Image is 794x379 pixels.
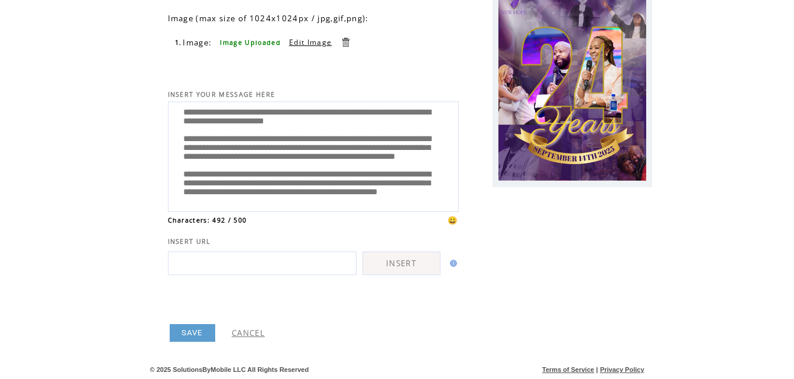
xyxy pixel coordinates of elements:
[232,328,265,338] a: CANCEL
[170,324,215,342] a: SAVE
[340,37,351,48] a: Delete this item
[175,38,182,47] span: 1.
[183,37,212,48] span: Image:
[168,90,276,99] span: INSERT YOUR MESSAGE HERE
[168,237,211,246] span: INSERT URL
[220,38,281,47] span: Image Uploaded
[362,251,440,275] a: INSERT
[150,366,309,373] span: © 2025 SolutionsByMobile LLC All Rights Reserved
[600,366,644,373] a: Privacy Policy
[542,366,594,373] a: Terms of Service
[168,13,369,24] span: Image (max size of 1024x1024px / jpg,gif,png):
[446,260,457,267] img: help.gif
[168,216,247,224] span: Characters: 492 / 500
[596,366,598,373] span: |
[289,37,332,47] a: Edit Image
[448,215,458,226] span: 😀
